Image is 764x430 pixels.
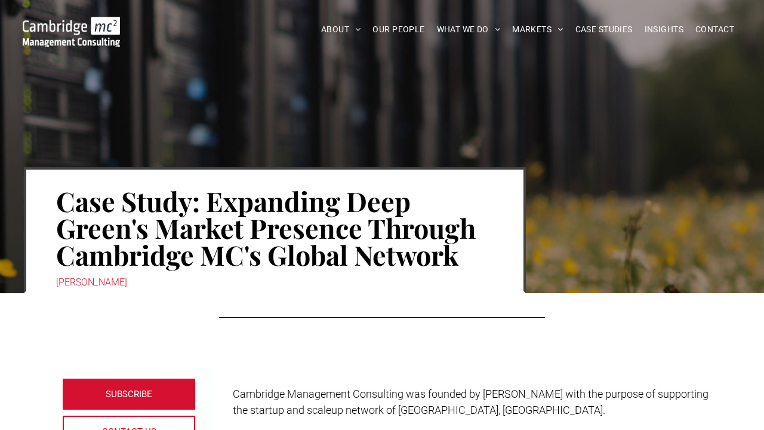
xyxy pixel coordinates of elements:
a: SUBSCRIBE [63,379,195,410]
a: WHAT WE DO [431,20,507,39]
div: [PERSON_NAME] [56,274,494,291]
a: CONTACT [689,20,740,39]
span: Cambridge Management Consulting was founded by [PERSON_NAME] with the purpose of supporting the s... [233,388,708,416]
a: INSIGHTS [639,20,689,39]
img: Go to Homepage [23,17,120,47]
a: OUR PEOPLE [366,20,430,39]
a: ABOUT [315,20,367,39]
span: SUBSCRIBE [106,379,152,409]
h1: Case Study: Expanding Deep Green's Market Presence Through Cambridge MC's Global Network [56,186,494,269]
a: MARKETS [506,20,569,39]
a: CASE STUDIES [569,20,639,39]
